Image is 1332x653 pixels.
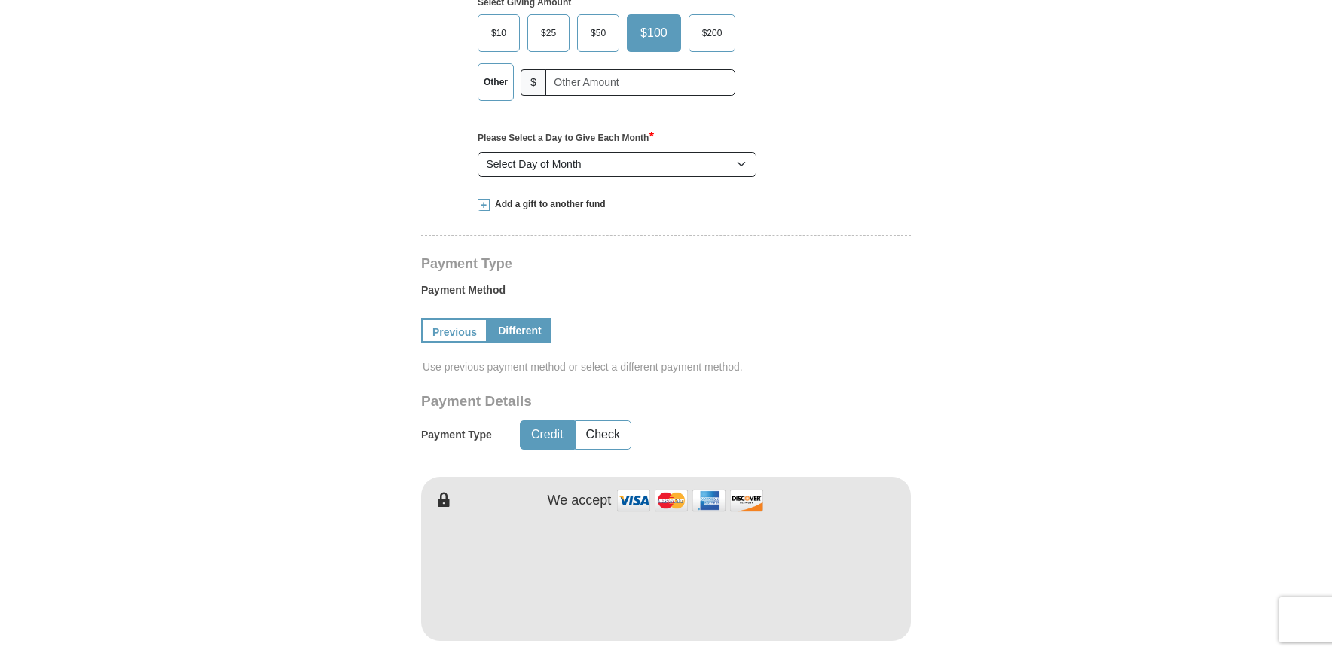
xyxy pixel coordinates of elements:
strong: Please Select a Day to Give Each Month [478,133,654,143]
label: Other [478,64,513,100]
span: Add a gift to another fund [490,198,606,211]
h3: Payment Details [421,393,805,410]
span: $50 [583,22,613,44]
input: Other Amount [545,69,736,96]
span: $ [521,69,546,96]
h4: We accept [548,493,612,509]
label: Payment Method [421,282,911,305]
a: Different [488,318,551,343]
h4: Payment Type [421,258,911,270]
span: $200 [695,22,730,44]
span: $100 [633,22,675,44]
button: Check [576,421,631,449]
span: Use previous payment method or select a different payment method. [423,359,912,374]
h5: Payment Type [421,429,492,441]
a: Previous [421,318,488,343]
span: $10 [484,22,514,44]
img: credit cards accepted [615,484,765,517]
button: Credit [521,421,574,449]
span: $25 [533,22,564,44]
